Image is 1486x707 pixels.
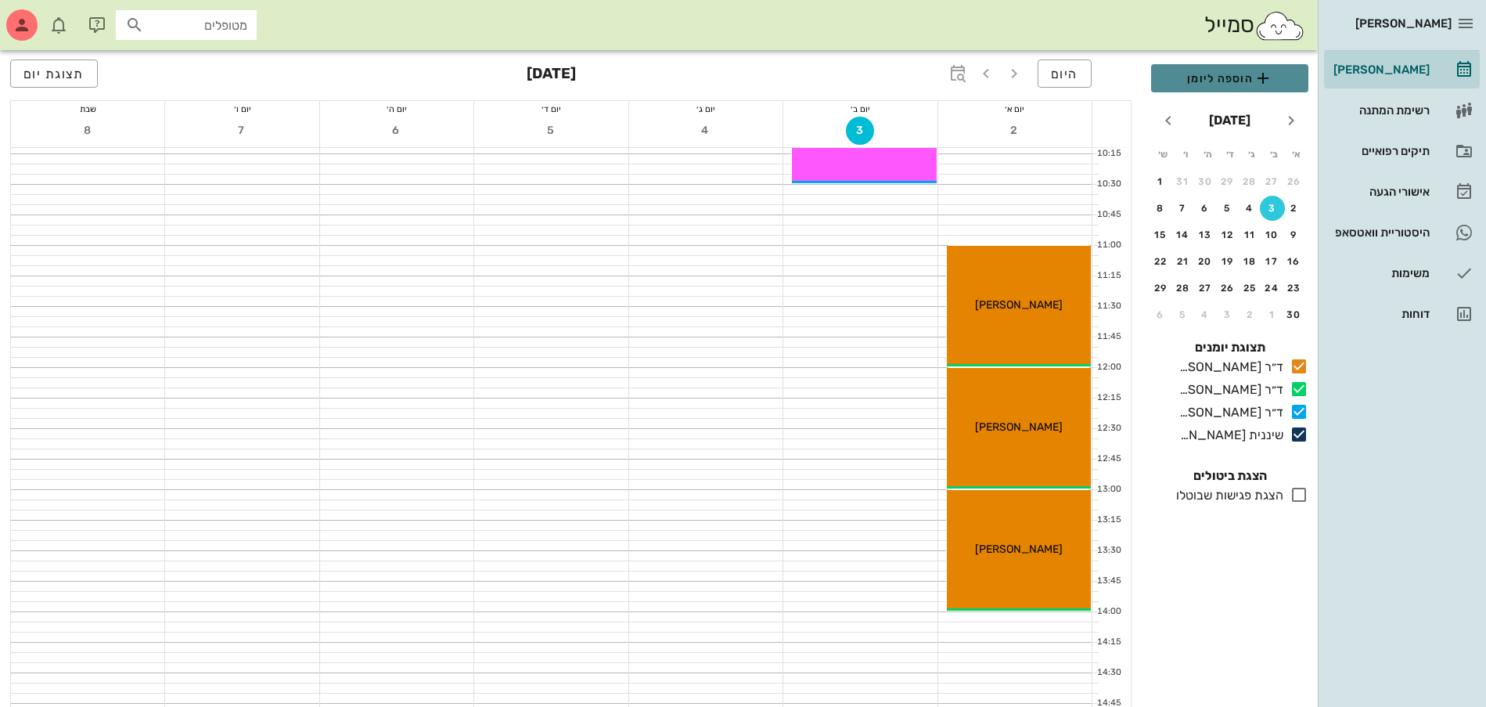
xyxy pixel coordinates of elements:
button: 4 [1193,302,1218,327]
div: 9 [1282,229,1307,240]
div: שבת [11,101,164,117]
th: ש׳ [1153,141,1173,168]
button: 22 [1148,249,1173,274]
div: אישורי הגעה [1330,186,1430,198]
div: 12 [1215,229,1240,240]
button: 24 [1260,276,1285,301]
button: 7 [1171,196,1196,221]
div: 6 [1193,203,1218,214]
button: 23 [1282,276,1307,301]
button: חודש הבא [1154,106,1182,135]
button: 29 [1148,276,1173,301]
div: 22 [1148,256,1173,267]
button: תצוגת יום [10,60,98,88]
button: 6 [1148,302,1173,327]
div: 3 [1260,203,1285,214]
button: 11 [1237,222,1262,247]
div: 28 [1237,176,1262,187]
div: 13 [1193,229,1218,240]
button: 26 [1282,169,1307,194]
button: 8 [74,117,102,145]
button: 1 [1260,302,1285,327]
button: 28 [1237,169,1262,194]
div: 28 [1171,283,1196,294]
div: 27 [1260,176,1285,187]
span: תג [46,13,56,22]
div: 8 [1148,203,1173,214]
div: משימות [1330,267,1430,280]
div: 26 [1282,176,1307,187]
div: יום ו׳ [165,101,318,117]
div: 5 [1171,309,1196,320]
span: 4 [692,124,720,137]
div: 10 [1260,229,1285,240]
div: 29 [1148,283,1173,294]
div: ד״ר [PERSON_NAME] [1173,358,1283,377]
button: 21 [1171,249,1196,274]
a: [PERSON_NAME] [1324,51,1480,88]
span: [PERSON_NAME] [975,298,1063,312]
button: 2 [1282,196,1307,221]
div: 12:00 [1092,361,1124,374]
button: חודש שעבר [1277,106,1305,135]
a: תיקים רפואיים [1324,132,1480,170]
a: היסטוריית וואטסאפ [1324,214,1480,251]
span: 3 [846,124,874,137]
button: 3 [846,117,874,145]
div: 11:45 [1092,330,1124,344]
div: 14:15 [1092,636,1124,649]
button: 14 [1171,222,1196,247]
th: א׳ [1286,141,1307,168]
div: שיננית [PERSON_NAME] [1173,426,1283,445]
div: 2 [1237,309,1262,320]
div: 30 [1193,176,1218,187]
button: 16 [1282,249,1307,274]
a: משימות [1324,254,1480,292]
th: ב׳ [1264,141,1284,168]
div: 5 [1215,203,1240,214]
div: 31 [1171,176,1196,187]
div: 12:45 [1092,453,1124,466]
div: 4 [1237,203,1262,214]
span: היום [1051,67,1078,81]
button: 27 [1260,169,1285,194]
span: 6 [383,124,411,137]
button: 30 [1282,302,1307,327]
div: 10:45 [1092,208,1124,222]
div: 11 [1237,229,1262,240]
div: [PERSON_NAME] [1330,63,1430,76]
button: 27 [1193,276,1218,301]
div: רשימת המתנה [1330,104,1430,117]
h4: תצוגת יומנים [1151,338,1308,357]
button: 1 [1148,169,1173,194]
button: 30 [1193,169,1218,194]
button: 4 [692,117,720,145]
div: 14 [1171,229,1196,240]
button: 6 [1193,196,1218,221]
button: 3 [1215,302,1240,327]
button: 6 [383,117,411,145]
button: [DATE] [1203,105,1257,136]
div: 6 [1148,309,1173,320]
button: 5 [1215,196,1240,221]
div: 14:30 [1092,666,1124,680]
div: היסטוריית וואטסאפ [1330,226,1430,239]
span: [PERSON_NAME] [1355,16,1452,31]
img: SmileCloud logo [1254,10,1305,41]
button: 15 [1148,222,1173,247]
button: היום [1038,60,1092,88]
div: 24 [1260,283,1285,294]
div: 1 [1260,309,1285,320]
th: ה׳ [1197,141,1218,168]
div: יום ב׳ [783,101,937,117]
h4: הצגת ביטולים [1151,467,1308,485]
button: 9 [1282,222,1307,247]
a: אישורי הגעה [1324,173,1480,211]
div: 7 [1171,203,1196,214]
button: 3 [1260,196,1285,221]
div: 11:00 [1092,239,1124,252]
button: 13 [1193,222,1218,247]
div: 4 [1193,309,1218,320]
div: 27 [1193,283,1218,294]
button: 10 [1260,222,1285,247]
